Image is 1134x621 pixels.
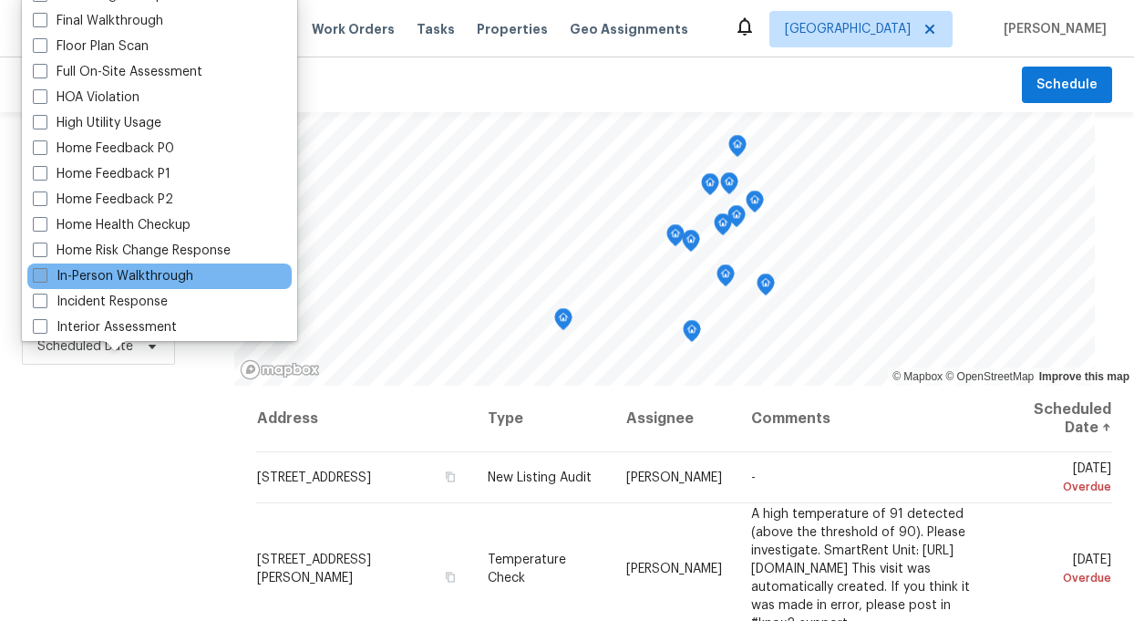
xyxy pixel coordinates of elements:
[1022,67,1112,104] button: Schedule
[785,20,911,38] span: [GEOGRAPHIC_DATA]
[626,471,722,484] span: [PERSON_NAME]
[682,230,700,258] div: Map marker
[751,471,756,484] span: -
[945,370,1034,383] a: OpenStreetMap
[720,172,738,201] div: Map marker
[33,63,202,81] label: Full On-Site Assessment
[33,293,168,311] label: Incident Response
[257,553,371,584] span: [STREET_ADDRESS][PERSON_NAME]
[312,20,395,38] span: Work Orders
[33,191,173,209] label: Home Feedback P2
[442,568,459,585] button: Copy Address
[993,386,1112,452] th: Scheduled Date ↑
[33,165,170,183] label: Home Feedback P1
[757,274,775,302] div: Map marker
[33,37,149,56] label: Floor Plan Scan
[33,242,231,260] label: Home Risk Change Response
[612,386,737,452] th: Assignee
[477,20,548,38] span: Properties
[716,264,735,293] div: Map marker
[488,471,592,484] span: New Listing Audit
[570,20,688,38] span: Geo Assignments
[746,191,764,219] div: Map marker
[417,23,455,36] span: Tasks
[1007,568,1111,586] div: Overdue
[737,386,994,452] th: Comments
[488,553,566,584] span: Temperature Check
[473,386,611,452] th: Type
[1039,370,1129,383] a: Improve this map
[1007,553,1111,586] span: [DATE]
[37,337,133,356] span: Scheduled Date
[33,318,177,336] label: Interior Assessment
[33,12,163,30] label: Final Walkthrough
[33,88,139,107] label: HOA Violation
[33,216,191,234] label: Home Health Checkup
[714,213,732,242] div: Map marker
[701,173,719,202] div: Map marker
[33,267,193,285] label: In-Person Walkthrough
[727,205,746,233] div: Map marker
[1036,74,1098,97] span: Schedule
[256,386,473,452] th: Address
[240,359,320,380] a: Mapbox homepage
[666,224,685,253] div: Map marker
[1007,462,1111,496] span: [DATE]
[33,140,174,158] label: Home Feedback P0
[442,469,459,485] button: Copy Address
[996,20,1107,38] span: [PERSON_NAME]
[892,370,943,383] a: Mapbox
[1007,478,1111,496] div: Overdue
[683,320,701,348] div: Map marker
[257,471,371,484] span: [STREET_ADDRESS]
[728,135,747,163] div: Map marker
[234,112,1095,386] canvas: Map
[626,562,722,574] span: [PERSON_NAME]
[33,114,161,132] label: High Utility Usage
[554,308,572,336] div: Map marker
